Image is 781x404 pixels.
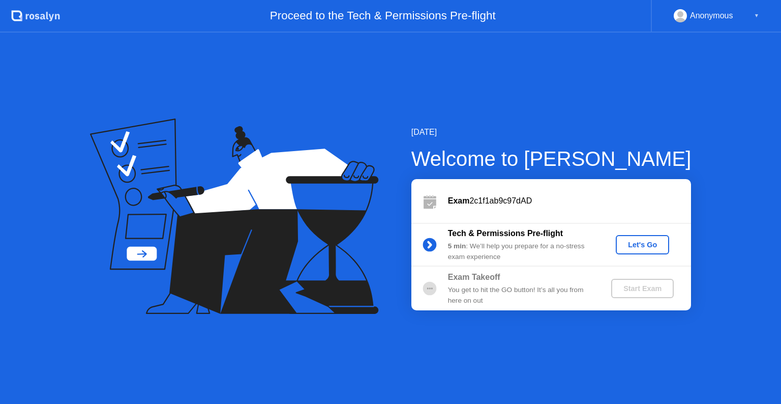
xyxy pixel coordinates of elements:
div: : We’ll help you prepare for a no-stress exam experience [448,241,594,262]
div: Welcome to [PERSON_NAME] [411,143,692,174]
b: Exam [448,196,470,205]
div: [DATE] [411,126,692,138]
b: Exam Takeoff [448,273,500,281]
b: Tech & Permissions Pre-flight [448,229,563,238]
div: Start Exam [615,284,670,293]
b: 5 min [448,242,466,250]
button: Start Exam [611,279,674,298]
div: ▼ [754,9,759,22]
button: Let's Go [616,235,669,254]
div: 2c1f1ab9c97dAD [448,195,691,207]
div: Anonymous [690,9,733,22]
div: You get to hit the GO button! It’s all you from here on out [448,285,594,306]
div: Let's Go [620,241,665,249]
